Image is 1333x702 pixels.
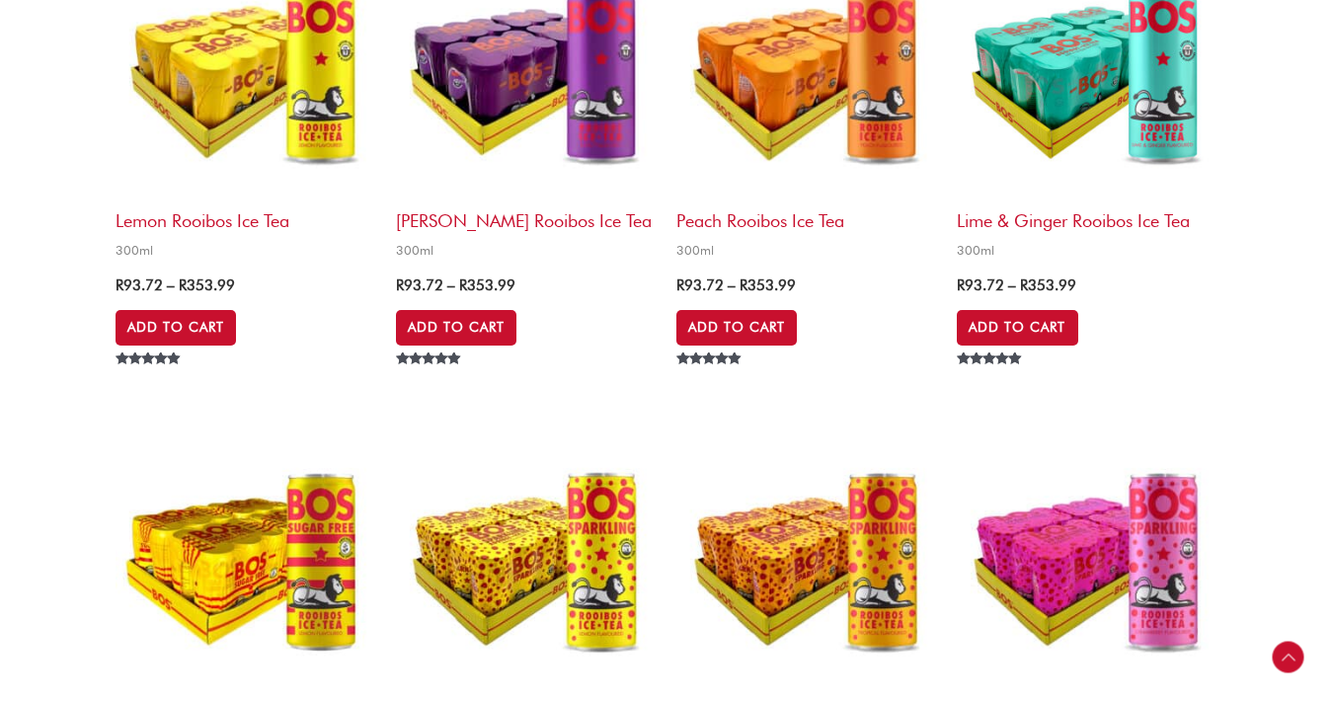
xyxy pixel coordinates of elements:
[167,276,175,294] span: –
[676,310,797,346] a: Select options for “Peach Rooibos Ice Tea”
[396,199,657,232] h2: [PERSON_NAME] Rooibos Ice Tea
[740,276,747,294] span: R
[116,199,376,232] h2: Lemon Rooibos Ice Tea
[1020,276,1076,294] bdi: 353.99
[1008,276,1016,294] span: –
[396,352,464,410] span: Rated out of 5
[396,310,516,346] a: Select options for “Berry Rooibos Ice Tea”
[676,276,684,294] span: R
[676,199,937,232] h2: Peach Rooibos Ice Tea
[957,352,1025,410] span: Rated out of 5
[116,276,123,294] span: R
[447,276,455,294] span: –
[1020,276,1028,294] span: R
[396,427,657,687] img: sparkling lemon rooibos ice tea
[179,276,187,294] span: R
[116,242,376,259] span: 300ml
[396,242,657,259] span: 300ml
[676,427,937,687] img: sparkling tropical rooibos ice tea
[676,352,745,410] span: Rated out of 5
[116,276,163,294] bdi: 93.72
[957,242,1217,259] span: 300ml
[676,242,937,259] span: 300ml
[957,276,965,294] span: R
[396,276,404,294] span: R
[728,276,736,294] span: –
[957,276,1004,294] bdi: 93.72
[957,427,1217,687] img: sparkling strawberry rooibos ice tea
[116,352,184,410] span: Rated out of 5
[676,276,724,294] bdi: 93.72
[459,276,467,294] span: R
[116,310,236,346] a: Select options for “Lemon Rooibos Ice Tea”
[116,427,376,687] img: sugar free lemon rooibos ice tea
[459,276,515,294] bdi: 353.99
[957,199,1217,232] h2: Lime & Ginger Rooibos Ice Tea
[740,276,796,294] bdi: 353.99
[957,310,1077,346] a: Select options for “Lime & Ginger Rooibos Ice Tea”
[396,276,443,294] bdi: 93.72
[179,276,235,294] bdi: 353.99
